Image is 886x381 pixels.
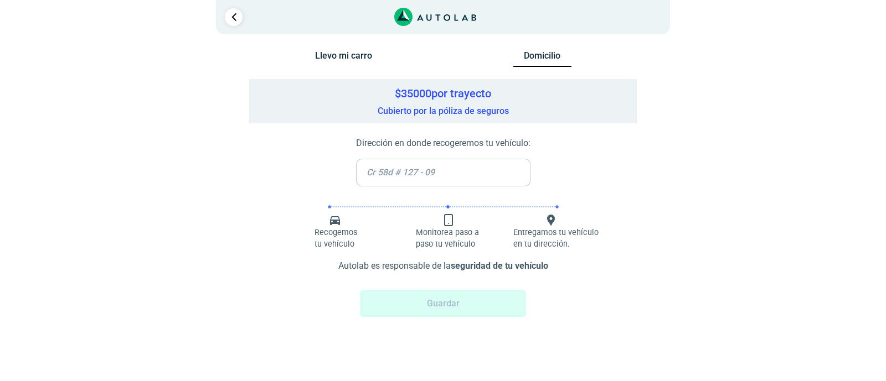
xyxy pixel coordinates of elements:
button: Llevo mi carro [315,50,373,66]
button: Domicilio [513,50,571,67]
p: Entregamos tu vehículo en tu dirección. [513,227,601,250]
div: Autolab es responsable de la [271,250,615,277]
a: Link al sitio de autolab [394,11,477,22]
p: Recogemos tu vehículo [315,227,359,250]
strong: seguridad de tu vehículo [451,260,548,271]
p: Dirección en donde recogeremos tu vehículo: [356,137,530,150]
input: Cr 58d # 127 - 09 [356,159,530,186]
div: Cubierto por la póliza de seguros [249,79,637,123]
button: Guardar [360,290,526,317]
a: Ir al paso anterior [225,8,243,26]
h5: $ 35000 por trayecto [255,87,631,100]
p: Monitorea paso a paso tu vehículo [416,227,487,250]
